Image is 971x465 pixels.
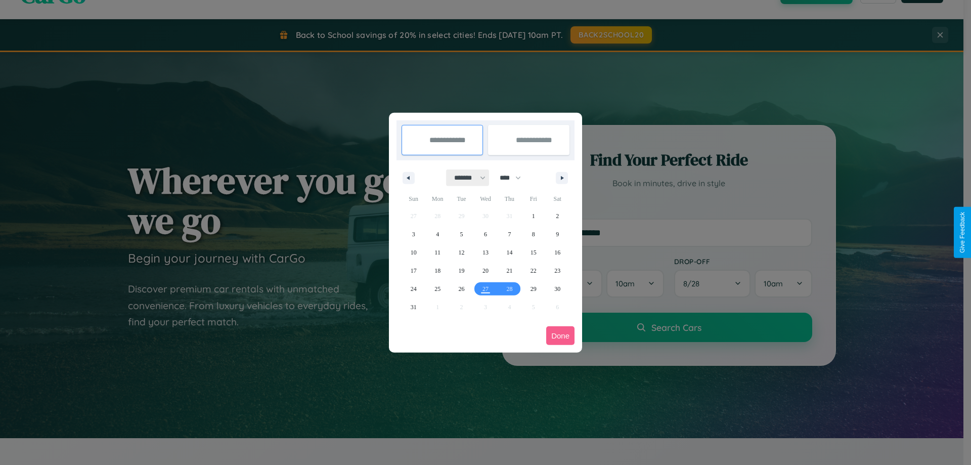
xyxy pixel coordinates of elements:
[436,225,439,243] span: 4
[482,280,489,298] span: 27
[450,191,473,207] span: Tue
[450,280,473,298] button: 26
[411,243,417,262] span: 10
[521,191,545,207] span: Fri
[498,243,521,262] button: 14
[521,243,545,262] button: 15
[546,326,575,345] button: Done
[434,243,440,262] span: 11
[434,262,440,280] span: 18
[473,191,497,207] span: Wed
[482,243,489,262] span: 13
[459,262,465,280] span: 19
[498,280,521,298] button: 28
[508,225,511,243] span: 7
[506,243,512,262] span: 14
[425,225,449,243] button: 4
[498,191,521,207] span: Thu
[959,212,966,253] div: Give Feedback
[482,262,489,280] span: 20
[556,207,559,225] span: 2
[546,262,569,280] button: 23
[554,243,560,262] span: 16
[460,225,463,243] span: 5
[531,262,537,280] span: 22
[412,225,415,243] span: 3
[521,225,545,243] button: 8
[546,225,569,243] button: 9
[402,225,425,243] button: 3
[473,262,497,280] button: 20
[498,262,521,280] button: 21
[556,225,559,243] span: 9
[546,207,569,225] button: 2
[498,225,521,243] button: 7
[402,298,425,316] button: 31
[531,243,537,262] span: 15
[425,280,449,298] button: 25
[450,262,473,280] button: 19
[411,298,417,316] span: 31
[425,262,449,280] button: 18
[546,280,569,298] button: 30
[402,280,425,298] button: 24
[425,191,449,207] span: Mon
[484,225,487,243] span: 6
[554,280,560,298] span: 30
[546,243,569,262] button: 16
[402,191,425,207] span: Sun
[450,243,473,262] button: 12
[450,225,473,243] button: 5
[473,225,497,243] button: 6
[459,280,465,298] span: 26
[554,262,560,280] span: 23
[434,280,440,298] span: 25
[402,243,425,262] button: 10
[459,243,465,262] span: 12
[532,207,535,225] span: 1
[532,225,535,243] span: 8
[425,243,449,262] button: 11
[531,280,537,298] span: 29
[473,280,497,298] button: 27
[506,262,512,280] span: 21
[411,262,417,280] span: 17
[411,280,417,298] span: 24
[473,243,497,262] button: 13
[402,262,425,280] button: 17
[506,280,512,298] span: 28
[521,262,545,280] button: 22
[521,280,545,298] button: 29
[521,207,545,225] button: 1
[546,191,569,207] span: Sat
